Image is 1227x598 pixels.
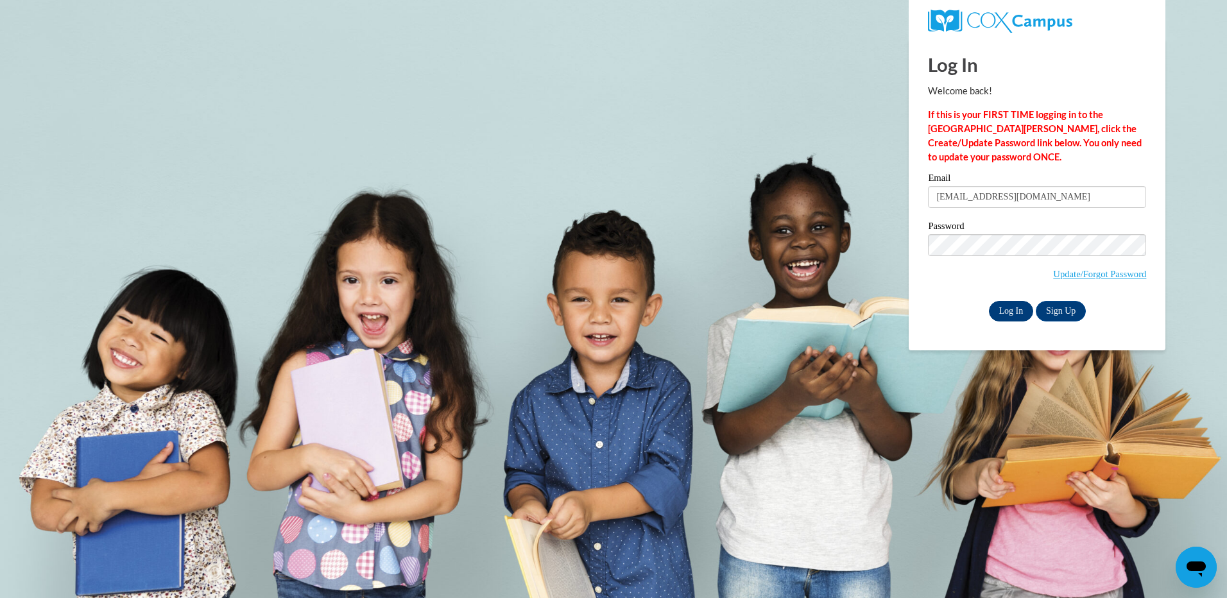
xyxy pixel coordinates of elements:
[1036,301,1086,321] a: Sign Up
[1053,269,1146,279] a: Update/Forgot Password
[928,173,1146,186] label: Email
[928,10,1146,33] a: COX Campus
[1176,547,1217,588] iframe: Button to launch messaging window
[928,221,1146,234] label: Password
[989,301,1034,321] input: Log In
[928,10,1072,33] img: COX Campus
[928,84,1146,98] p: Welcome back!
[928,109,1142,162] strong: If this is your FIRST TIME logging in to the [GEOGRAPHIC_DATA][PERSON_NAME], click the Create/Upd...
[928,51,1146,78] h1: Log In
